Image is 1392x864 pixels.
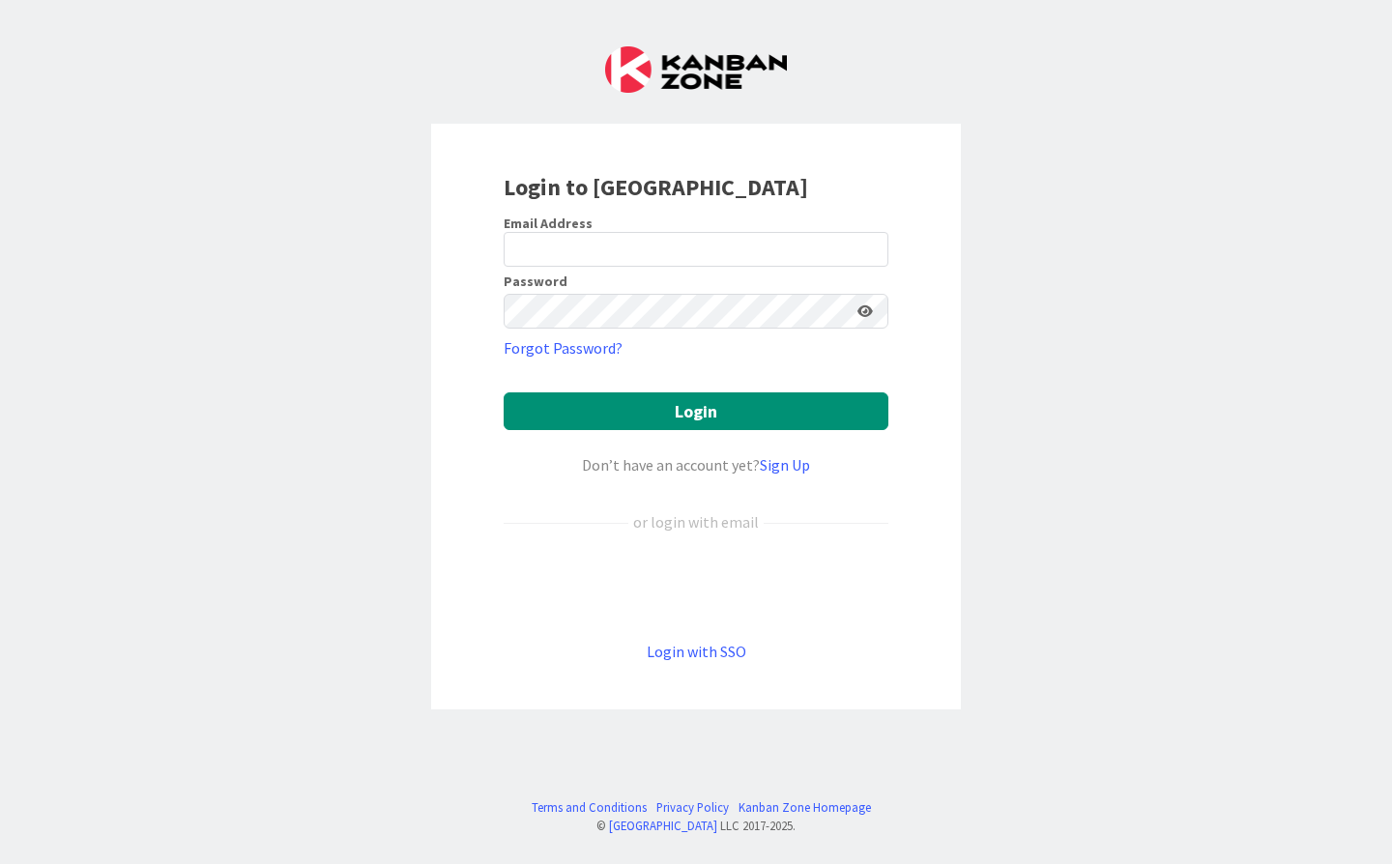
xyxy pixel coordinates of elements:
a: Privacy Policy [656,798,729,817]
div: or login with email [628,510,764,533]
iframe: Sign in with Google Button [494,565,898,608]
a: Forgot Password? [504,336,623,360]
label: Password [504,274,567,288]
b: Login to [GEOGRAPHIC_DATA] [504,172,808,202]
label: Email Address [504,215,593,232]
a: [GEOGRAPHIC_DATA] [609,818,717,833]
a: Terms and Conditions [532,798,647,817]
button: Login [504,392,888,430]
img: Kanban Zone [605,46,787,93]
a: Kanban Zone Homepage [739,798,871,817]
div: Don’t have an account yet? [504,453,888,476]
a: Sign Up [760,455,810,475]
a: Login with SSO [647,642,746,661]
div: © LLC 2017- 2025 . [522,817,871,835]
